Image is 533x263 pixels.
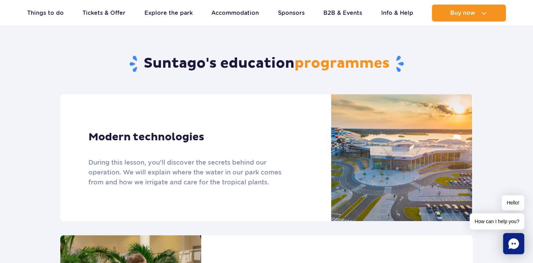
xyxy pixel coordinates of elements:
[295,55,390,72] span: programmes
[503,233,524,254] div: Chat
[60,55,473,73] h2: Suntago's education
[381,5,413,22] a: Info & Help
[450,10,475,16] span: Buy now
[278,5,305,22] a: Sponsors
[470,213,524,230] span: How can I help you?
[88,131,204,143] h3: Modern technologies
[432,5,506,22] button: Buy now
[211,5,259,22] a: Accommodation
[323,5,362,22] a: B2B & Events
[88,158,292,187] p: During this lesson, you'll discover the secrets behind our operation. We will explain where the w...
[144,5,193,22] a: Explore the park
[502,195,524,210] span: Hello!
[27,5,64,22] a: Things to do
[82,5,125,22] a: Tickets & Offer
